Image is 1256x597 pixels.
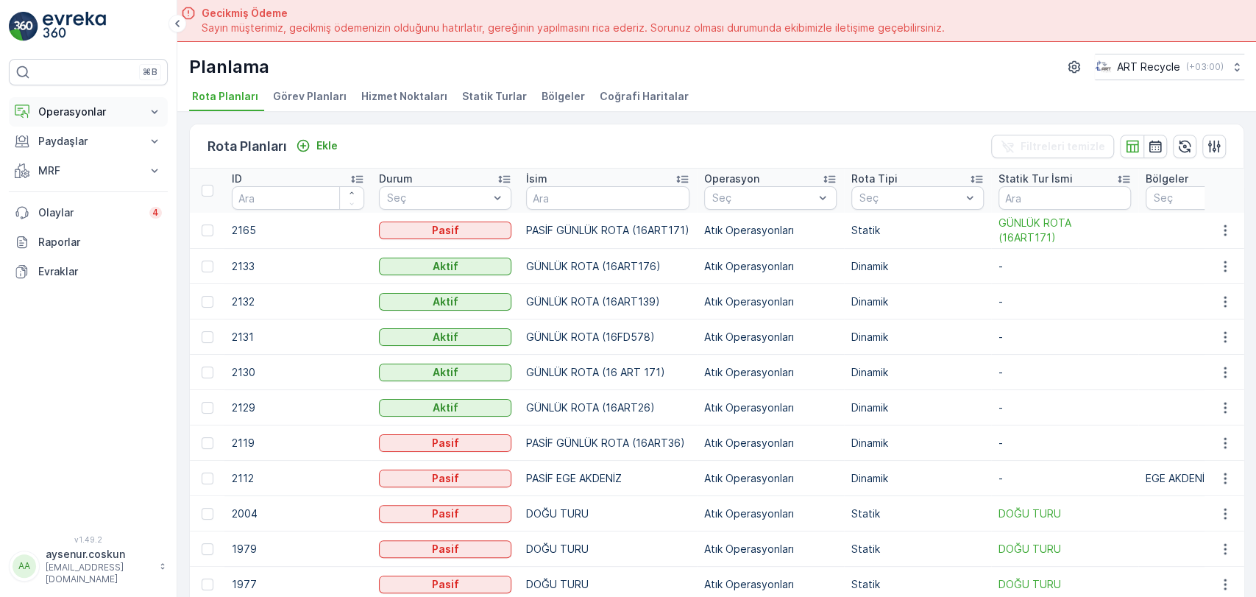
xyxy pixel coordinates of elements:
td: Atık Operasyonları [697,213,844,249]
a: Olaylar4 [9,198,168,227]
td: Dinamik [844,355,991,390]
p: Evraklar [38,264,162,279]
td: 2129 [224,390,372,425]
td: Atık Operasyonları [697,461,844,496]
p: Pasif [432,436,459,451]
button: Filtreleri temizle [991,135,1114,158]
div: Toggle Row Selected [202,225,213,236]
p: Seç [712,191,814,205]
p: Aktif [433,294,458,309]
span: GÜNLÜK ROTA (16ART171) [998,216,1131,245]
span: Sayın müşterimiz, gecikmiş ödemenizin olduğunu hatırlatır, gereğinin yapılmasını rica ederiz. Sor... [202,21,945,35]
td: Dinamik [844,284,991,319]
td: Dinamik [844,319,991,355]
div: Toggle Row Selected [202,543,213,555]
p: - [998,259,1131,274]
td: GÜNLÜK ROTA (16ART139) [519,284,697,319]
td: Atık Operasyonları [697,496,844,531]
td: Dinamik [844,425,991,461]
td: GÜNLÜK ROTA (16 ART 171) [519,355,697,390]
td: PASİF EGE AKDENİZ [519,461,697,496]
div: Toggle Row Selected [202,367,213,378]
td: 2132 [224,284,372,319]
p: - [998,330,1131,345]
button: Ekle [290,137,344,155]
p: ( +03:00 ) [1186,61,1224,73]
td: Statik [844,496,991,531]
td: 2131 [224,319,372,355]
p: 4 [152,207,159,219]
td: Atık Operasyonları [697,425,844,461]
span: Bölgeler [542,89,585,104]
td: GÜNLÜK ROTA (16FD578) [519,319,697,355]
p: Raporlar [38,235,162,250]
p: ID [232,172,242,186]
p: Seç [387,191,489,205]
span: Hizmet Noktaları [361,89,447,104]
input: Ara [998,186,1131,210]
p: Aktif [433,259,458,274]
div: Toggle Row Selected [202,473,213,484]
button: ART Recycle(+03:00) [1095,54,1244,80]
td: Dinamik [844,461,991,496]
td: Statik [844,531,991,567]
p: Statik Tur İsmi [998,172,1073,186]
td: Dinamik [844,390,991,425]
p: Seç [859,191,961,205]
button: Pasif [379,576,511,593]
p: Filtreleri temizle [1021,139,1105,154]
p: ⌘B [143,66,157,78]
td: PASİF GÜNLÜK ROTA (16ART36) [519,425,697,461]
p: Pasif [432,577,459,592]
span: Coğrafi Haritalar [600,89,689,104]
p: aysenur.coskun [46,547,152,562]
td: Dinamik [844,249,991,284]
img: logo [9,12,38,41]
button: Pasif [379,222,511,239]
td: 2130 [224,355,372,390]
p: Pasif [432,542,459,557]
td: GÜNLÜK ROTA (16ART26) [519,390,697,425]
button: Aktif [379,399,511,417]
div: Toggle Row Selected [202,508,213,520]
p: - [998,400,1131,415]
div: Toggle Row Selected [202,331,213,343]
td: 1979 [224,531,372,567]
button: Paydaşlar [9,127,168,156]
button: Operasyonlar [9,97,168,127]
p: Olaylar [38,205,141,220]
td: 2165 [224,213,372,249]
button: AAaysenur.coskun[EMAIL_ADDRESS][DOMAIN_NAME] [9,547,168,585]
a: Evraklar [9,257,168,286]
span: Statik Turlar [462,89,527,104]
input: Ara [526,186,689,210]
td: 2004 [224,496,372,531]
div: Toggle Row Selected [202,261,213,272]
p: - [998,471,1131,486]
td: Statik [844,213,991,249]
a: DOĞU TURU [998,506,1131,521]
td: Atık Operasyonları [697,284,844,319]
button: Aktif [379,364,511,381]
img: image_23.png [1095,59,1111,75]
p: MRF [38,163,138,178]
span: Görev Planları [273,89,347,104]
p: Durum [379,172,413,186]
p: Aktif [433,330,458,345]
td: 2133 [224,249,372,284]
a: DOĞU TURU [998,542,1131,557]
p: [EMAIL_ADDRESS][DOMAIN_NAME] [46,562,152,585]
td: Atık Operasyonları [697,319,844,355]
div: Toggle Row Selected [202,402,213,414]
input: Ara [232,186,364,210]
button: Aktif [379,258,511,275]
td: Atık Operasyonları [697,355,844,390]
td: Atık Operasyonları [697,390,844,425]
a: DOĞU TURU [998,577,1131,592]
td: DOĞU TURU [519,496,697,531]
p: Pasif [432,506,459,521]
p: Rota Planları [207,136,287,157]
p: ART Recycle [1117,60,1180,74]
